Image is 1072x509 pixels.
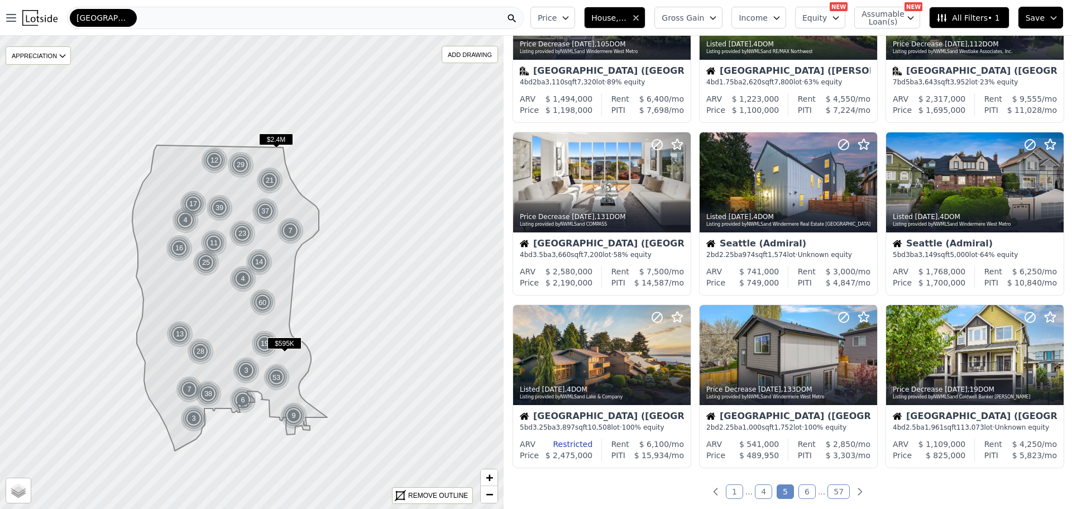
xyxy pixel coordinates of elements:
[798,266,816,277] div: Rent
[984,266,1002,277] div: Rent
[486,470,493,484] span: +
[929,7,1009,28] button: All Filters• 1
[267,337,301,354] div: $595K
[584,7,645,28] button: House, Multifamily
[166,321,193,348] div: 13
[520,266,535,277] div: ARV
[893,239,902,248] img: House
[611,450,625,461] div: PITI
[706,78,870,87] div: 4 bd 1.75 ba sqft lot · 63% equity
[706,212,872,221] div: Listed , 4 DOM
[706,49,872,55] div: Listing provided by NWMLS and RE/MAX Northwest
[893,250,1057,259] div: 5 bd 3 ba sqft lot · 64% equity
[936,12,999,23] span: All Filters • 1
[634,278,669,287] span: $ 14,587
[229,220,256,247] img: g1.png
[259,134,293,145] span: $2.4M
[662,12,704,23] span: Gross Gain
[826,94,855,103] span: $ 4,550
[854,7,920,28] button: Assumable Loan(s)
[200,230,228,256] img: g1.png
[486,487,493,501] span: −
[710,486,721,497] a: Previous page
[998,104,1057,116] div: /mo
[200,230,227,256] div: 11
[706,385,872,394] div: Price Decrease , 133 DOM
[706,104,725,116] div: Price
[886,132,1063,296] a: Listed [DATE],4DOMListing provided byNWMLSand Windermere West MetroHouseSeattle (Admiral)5bd3ba3,...
[893,66,902,75] img: Multifamily
[1012,267,1042,276] span: $ 6,250
[795,7,845,28] button: Equity
[706,423,870,432] div: 2 bd 2.25 ba sqft lot · 100% equity
[1018,7,1063,28] button: Save
[893,212,1058,221] div: Listed , 4 DOM
[798,104,812,116] div: PITI
[259,134,293,150] div: $2.4M
[520,49,685,55] div: Listing provided by NWMLS and Windermere West Metro
[918,94,966,103] span: $ 2,317,000
[886,305,1063,468] a: Price Decrease [DATE],19DOMListing provided byNWMLSand Coldwell Banker [PERSON_NAME]House[GEOGRAP...
[758,386,781,393] time: 2025-08-22 16:53
[984,93,1002,104] div: Rent
[256,167,284,194] img: g1.png
[774,78,793,86] span: 7,800
[739,267,779,276] span: $ 741,000
[611,266,629,277] div: Rent
[187,338,214,365] img: g1.png
[893,49,1058,55] div: Listing provided by NWMLS and Westlake Associates, Inc.
[625,104,684,116] div: /mo
[816,439,870,450] div: /mo
[893,66,1057,78] div: [GEOGRAPHIC_DATA] ([GEOGRAPHIC_DATA])
[1012,451,1042,460] span: $ 5,823
[520,239,529,248] img: House
[768,251,787,259] span: 1,574
[520,93,535,104] div: ARV
[166,235,193,261] div: 16
[893,266,908,277] div: ARV
[611,439,629,450] div: Rent
[925,424,944,431] span: 1,961
[639,267,669,276] span: $ 7,500
[918,251,937,259] span: 3,149
[812,277,870,288] div: /mo
[854,486,865,497] a: Next page
[227,151,254,178] div: 29
[893,439,908,450] div: ARV
[193,249,219,276] div: 25
[732,94,779,103] span: $ 1,223,000
[611,104,625,116] div: PITI
[798,450,812,461] div: PITI
[280,402,307,429] div: 9
[699,305,877,468] a: Price Decrease [DATE],133DOMListing provided byNWMLSand Windermere West MetroHouse[GEOGRAPHIC_DAT...
[542,386,565,393] time: 2025-08-22 17:23
[826,451,855,460] span: $ 3,303
[520,385,685,394] div: Listed , 4 DOM
[577,78,596,86] span: 7,320
[520,412,529,421] img: House
[893,104,912,116] div: Price
[893,78,1057,87] div: 7 bd 5 ba sqft lot · 23% equity
[706,277,725,288] div: Price
[248,288,277,317] div: 60
[743,251,755,259] span: 974
[802,12,827,23] span: Equity
[520,439,535,450] div: ARV
[201,147,228,174] div: 12
[706,239,870,250] div: Seattle (Admiral)
[262,363,291,392] div: 53
[945,386,968,393] time: 2025-08-22 16:49
[984,104,998,116] div: PITI
[172,207,199,234] div: 4
[774,424,793,431] span: 1,752
[520,221,685,228] div: Listing provided by NWMLS and COMPASS
[520,212,685,221] div: Price Decrease , 131 DOM
[520,412,684,423] div: [GEOGRAPHIC_DATA] ([GEOGRAPHIC_DATA])
[798,277,812,288] div: PITI
[956,424,984,431] span: 113,073
[706,412,870,423] div: [GEOGRAPHIC_DATA] ([GEOGRAPHIC_DATA])
[893,412,1057,423] div: [GEOGRAPHIC_DATA] ([GEOGRAPHIC_DATA])
[520,394,685,401] div: Listing provided by NWMLS and Lake & Company
[76,12,130,23] span: [GEOGRAPHIC_DATA]
[520,78,684,87] div: 4 bd 2 ba sqft lot · 89% equity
